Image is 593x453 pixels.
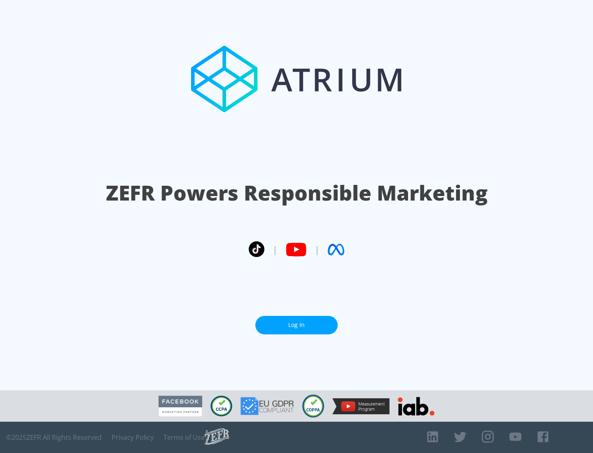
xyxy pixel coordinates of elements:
a: Terms of Use [163,433,205,441]
a: Privacy Policy [112,433,154,441]
img: COPPA Compliant [302,395,324,418]
span: | [273,243,278,256]
a: Log In [255,316,338,334]
span: | [315,243,320,256]
h1: ZEFR Powers Responsible Marketing [106,179,488,207]
img: Facebook Marketing Partner [159,396,202,417]
img: YouTube Measurement Program [332,398,390,414]
img: GDPR Compliant [240,397,294,415]
img: CCPA Compliant [210,396,232,416]
img: IAB [398,397,434,416]
span: © 2025 ZEFR All Rights Reserved [6,433,102,441]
